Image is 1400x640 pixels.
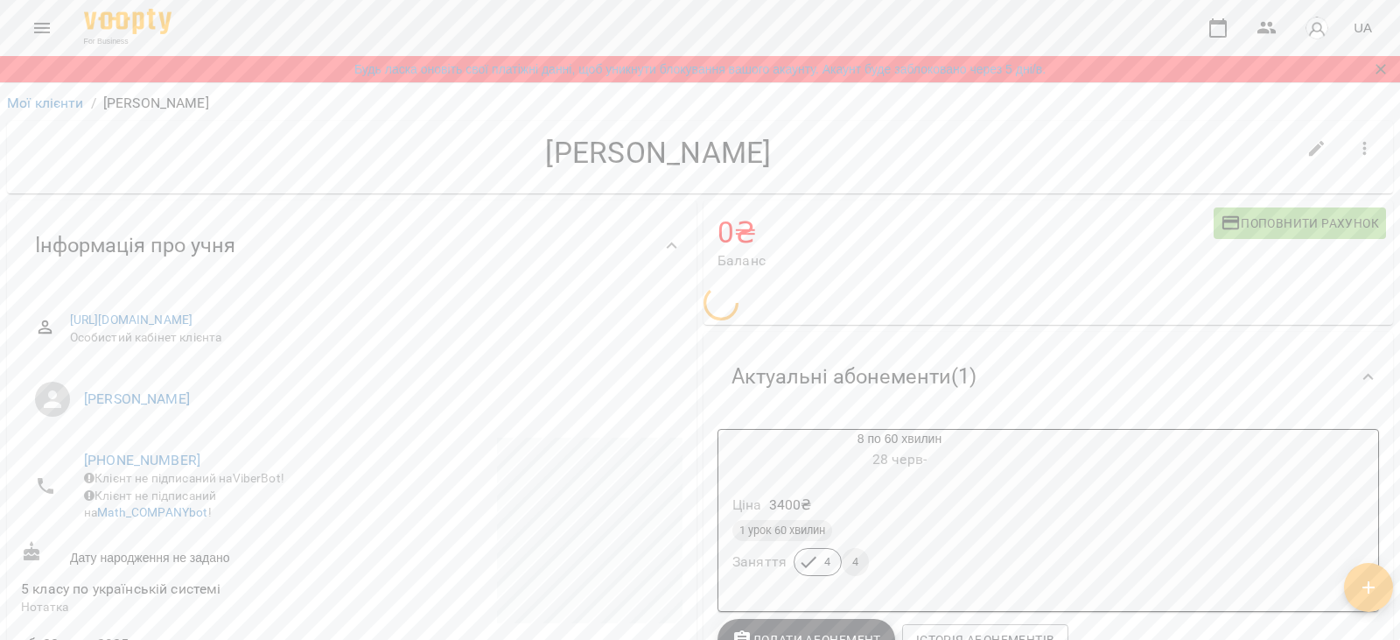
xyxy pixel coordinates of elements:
span: Інформація про учня [35,232,235,259]
span: For Business [84,36,171,47]
a: [PERSON_NAME] [84,390,190,407]
span: Клієнт не підписаний на ! [84,489,216,520]
span: 1 урок 60 хвилин [732,523,832,538]
p: Нотатка [21,599,348,616]
div: 8 по 60 хвилин [718,430,1081,472]
button: Menu [21,7,63,49]
a: Math_COMPANYbot [97,505,207,519]
span: 5 класу по українській системі [21,580,220,597]
span: Актуальні абонементи ( 1 ) [731,363,976,390]
span: 4 [842,554,869,570]
img: Voopty Logo [84,9,171,34]
span: 28 черв - [872,451,927,468]
div: Інформація про учня [7,200,696,291]
p: 3400 ₴ [769,495,812,516]
a: [URL][DOMAIN_NAME] [70,313,193,327]
a: Будь ласка оновіть свої платіжні данні, щоб уникнути блокування вашого акаунту. Акаунт буде забло... [354,60,1046,78]
a: Мої клієнти [7,95,84,111]
span: 4 [814,554,841,570]
h6: Заняття [732,550,787,574]
button: 8 по 60 хвилин28 черв- Ціна3400₴1 урок 60 хвилинЗаняття44 [718,430,1081,597]
li: / [91,93,96,114]
div: Актуальні абонементи(1) [703,332,1393,422]
p: [PERSON_NAME] [103,93,209,114]
span: Особистий кабінет клієнта [70,329,668,347]
span: Баланс [717,250,1214,271]
span: UA [1354,18,1372,37]
h4: [PERSON_NAME] [21,135,1296,171]
span: Клієнт не підписаний на ViberBot! [84,471,284,485]
div: Дату народження не задано [17,538,352,570]
nav: breadcrumb [7,93,1393,114]
a: [PHONE_NUMBER] [84,452,200,468]
h6: Ціна [732,493,762,517]
button: UA [1347,11,1379,44]
h4: 0 ₴ [717,215,1214,250]
img: avatar_s.png [1305,16,1329,40]
button: Закрити сповіщення [1368,57,1393,81]
button: Поповнити рахунок [1214,207,1386,239]
span: Поповнити рахунок [1221,213,1379,234]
